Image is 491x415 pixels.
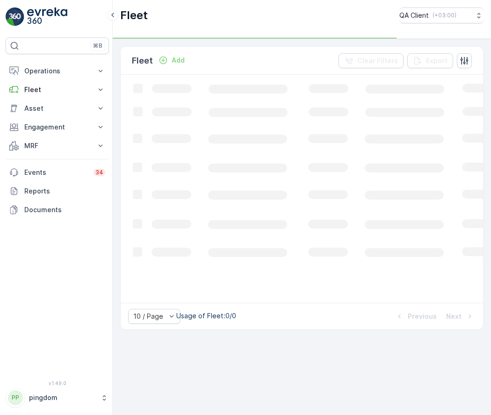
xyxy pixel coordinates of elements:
[120,8,148,23] p: Fleet
[6,200,109,219] a: Documents
[95,169,103,176] p: 34
[24,168,88,177] p: Events
[24,104,90,113] p: Asset
[93,42,102,50] p: ⌘B
[27,7,67,26] img: logo_light-DOdMpM7g.png
[433,12,456,19] p: ( +03:00 )
[399,7,484,23] button: QA Client(+03:00)
[6,388,109,408] button: PPpingdom
[29,393,96,402] p: pingdom
[24,85,90,94] p: Fleet
[394,311,438,322] button: Previous
[24,186,105,196] p: Reports
[408,312,437,321] p: Previous
[8,390,23,405] div: PP
[6,380,109,386] span: v 1.49.0
[6,182,109,200] a: Reports
[176,311,236,321] p: Usage of Fleet : 0/0
[399,11,429,20] p: QA Client
[172,56,185,65] p: Add
[6,80,109,99] button: Fleet
[155,55,188,66] button: Add
[6,7,24,26] img: logo
[24,141,90,150] p: MRF
[6,62,109,80] button: Operations
[6,118,109,136] button: Engagement
[24,66,90,76] p: Operations
[6,163,109,182] a: Events34
[24,205,105,215] p: Documents
[357,56,398,65] p: Clear Filters
[24,122,90,132] p: Engagement
[407,53,453,68] button: Export
[446,312,462,321] p: Next
[426,56,448,65] p: Export
[132,54,153,67] p: Fleet
[6,136,109,155] button: MRF
[6,99,109,118] button: Asset
[339,53,404,68] button: Clear Filters
[445,311,476,322] button: Next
